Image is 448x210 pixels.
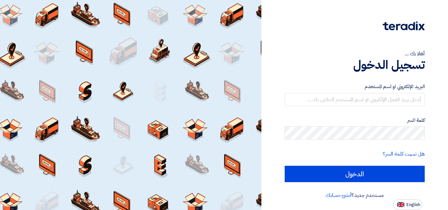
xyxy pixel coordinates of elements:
input: أدخل بريد العمل الإلكتروني او اسم المستخدم الخاص بك ... [285,93,425,106]
h1: تسجيل الدخول [285,58,425,72]
img: Teradix logo [383,21,425,30]
div: أهلا بك ... [285,50,425,58]
button: English [393,199,422,210]
a: هل نسيت كلمة السر؟ [383,150,425,158]
label: كلمة السر [285,117,425,124]
label: البريد الإلكتروني او اسم المستخدم [285,83,425,90]
a: أنشئ حسابك [326,191,352,199]
span: English [406,202,420,207]
input: الدخول [285,166,425,182]
img: en-US.png [397,202,404,207]
div: مستخدم جديد؟ [285,191,425,199]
